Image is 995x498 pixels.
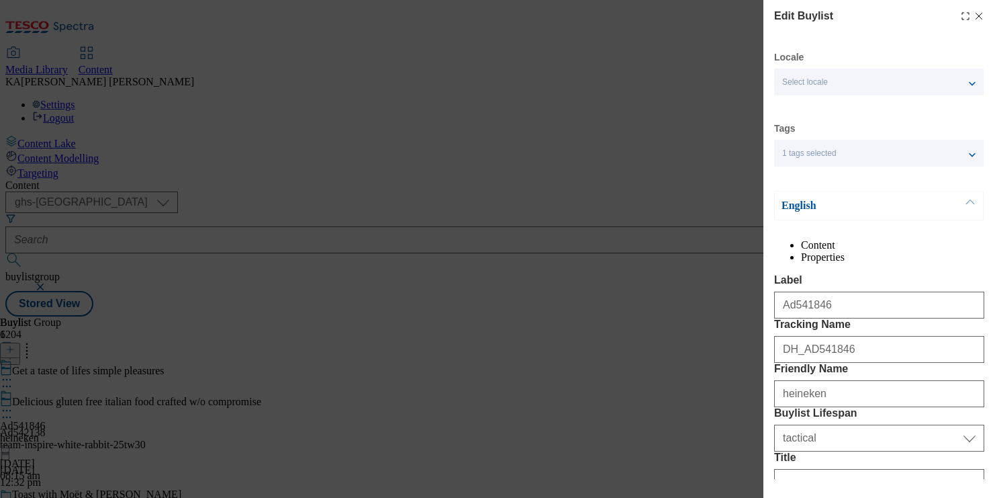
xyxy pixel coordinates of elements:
[774,380,984,407] input: Enter Friendly Name
[774,469,984,496] input: Enter Title
[774,8,833,24] h4: Edit Buylist
[774,54,804,61] label: Locale
[774,292,984,319] input: Enter Label
[774,407,984,419] label: Buylist Lifespan
[774,336,984,363] input: Enter Tracking Name
[781,199,922,212] p: English
[782,149,837,159] span: 1 tags selected
[774,125,796,132] label: Tags
[801,239,984,251] li: Content
[774,140,984,167] button: 1 tags selected
[774,69,984,95] button: Select locale
[774,319,984,331] label: Tracking Name
[774,363,984,375] label: Friendly Name
[774,274,984,286] label: Label
[782,77,828,87] span: Select locale
[801,251,984,263] li: Properties
[774,452,984,464] label: Title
